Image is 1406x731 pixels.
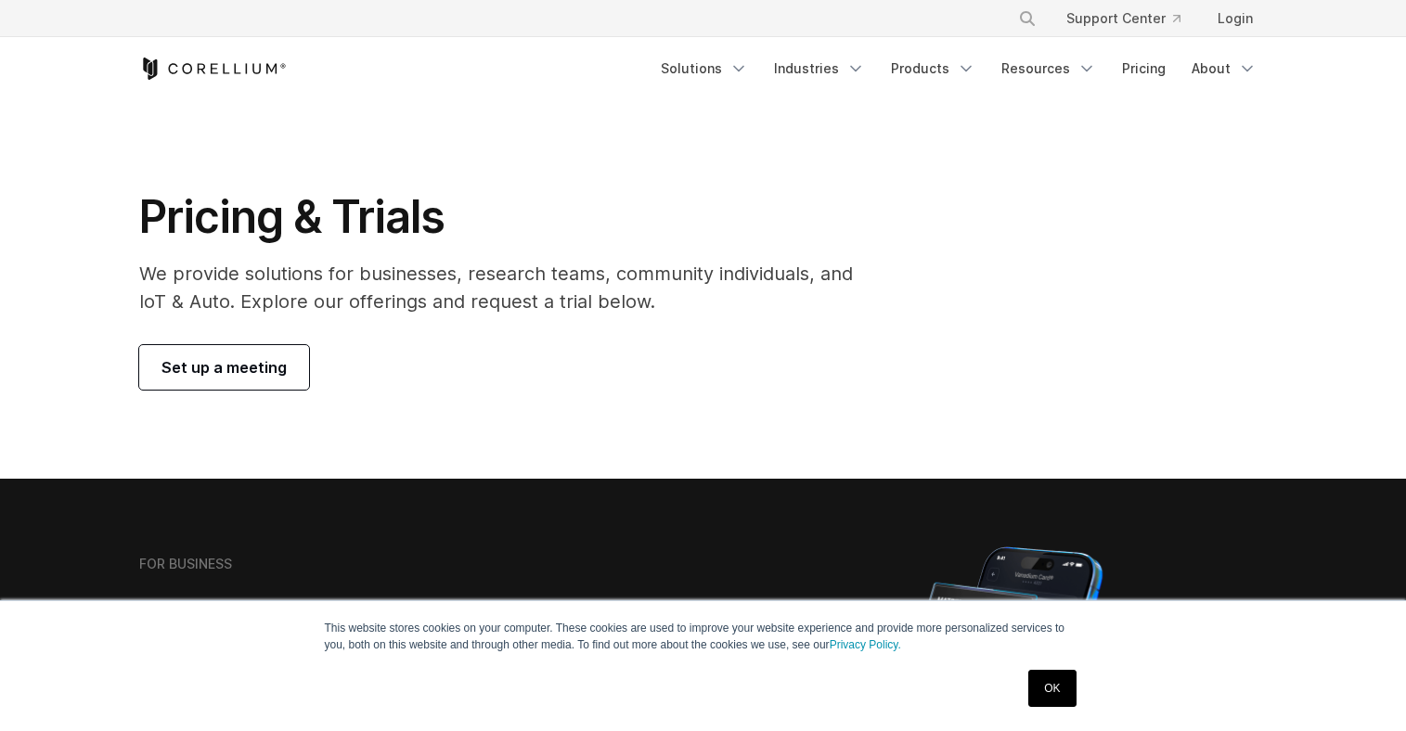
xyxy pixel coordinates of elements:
[139,260,879,315] p: We provide solutions for businesses, research teams, community individuals, and IoT & Auto. Explo...
[1028,670,1076,707] a: OK
[1011,2,1044,35] button: Search
[139,597,614,639] h2: Corellium Viper
[990,52,1107,85] a: Resources
[1051,2,1195,35] a: Support Center
[1111,52,1177,85] a: Pricing
[763,52,876,85] a: Industries
[650,52,1268,85] div: Navigation Menu
[325,620,1082,653] p: This website stores cookies on your computer. These cookies are used to improve your website expe...
[880,52,987,85] a: Products
[1203,2,1268,35] a: Login
[650,52,759,85] a: Solutions
[830,638,901,651] a: Privacy Policy.
[1180,52,1268,85] a: About
[161,356,287,378] span: Set up a meeting
[996,2,1268,35] div: Navigation Menu
[139,556,232,572] h6: FOR BUSINESS
[139,345,309,390] a: Set up a meeting
[139,189,879,245] h1: Pricing & Trials
[139,58,287,80] a: Corellium Home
